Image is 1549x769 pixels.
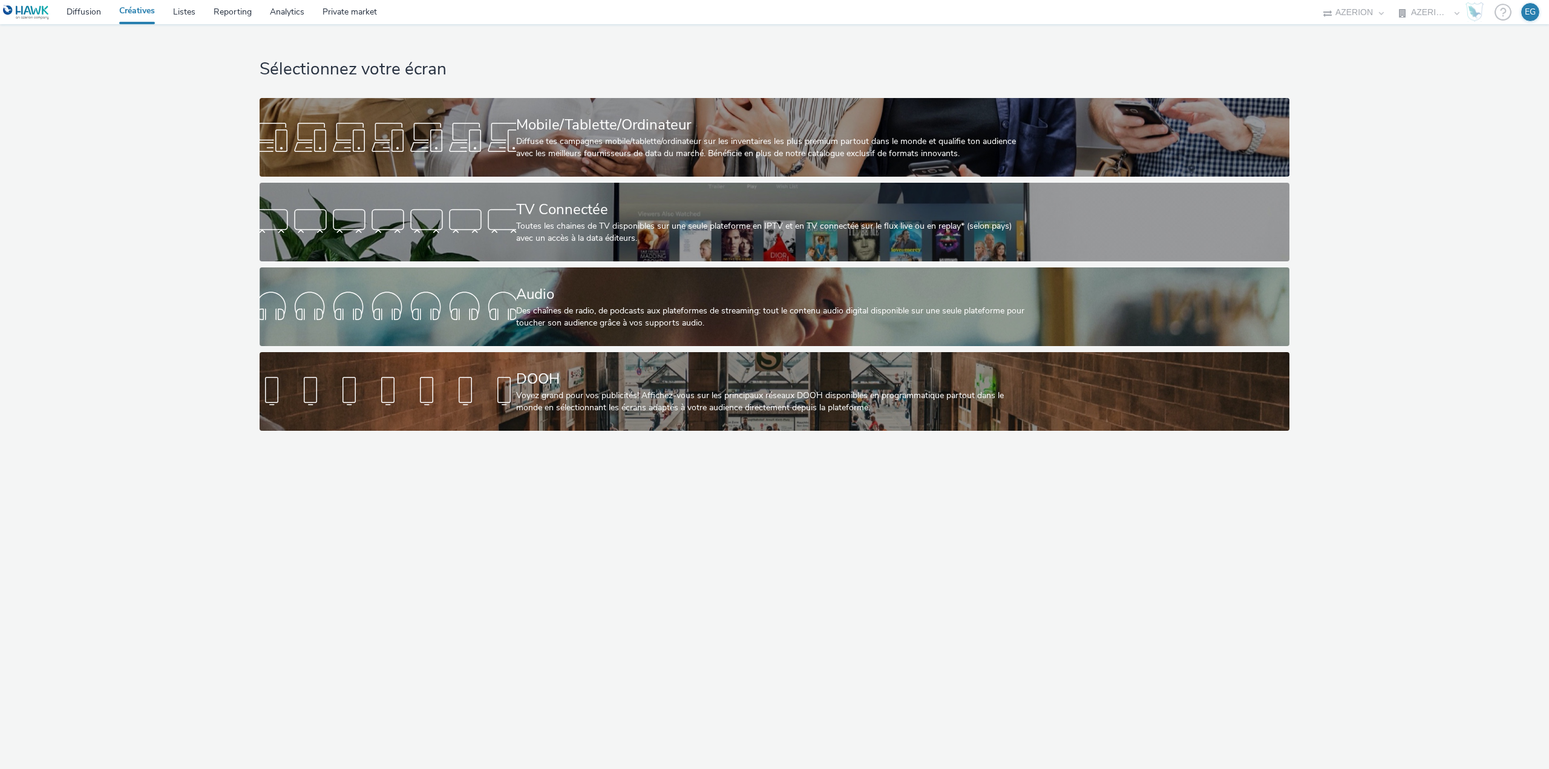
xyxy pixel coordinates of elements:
[1465,2,1488,22] a: Hawk Academy
[260,98,1289,177] a: Mobile/Tablette/OrdinateurDiffuse tes campagnes mobile/tablette/ordinateur sur les inventaires le...
[260,352,1289,431] a: DOOHVoyez grand pour vos publicités! Affichez-vous sur les principaux réseaux DOOH disponibles en...
[3,5,50,20] img: undefined Logo
[260,58,1289,81] h1: Sélectionnez votre écran
[516,220,1029,245] div: Toutes les chaines de TV disponibles sur une seule plateforme en IPTV et en TV connectée sur le f...
[516,305,1029,330] div: Des chaînes de radio, de podcasts aux plateformes de streaming: tout le contenu audio digital dis...
[260,267,1289,346] a: AudioDes chaînes de radio, de podcasts aux plateformes de streaming: tout le contenu audio digita...
[516,199,1029,220] div: TV Connectée
[516,368,1029,390] div: DOOH
[516,284,1029,305] div: Audio
[260,183,1289,261] a: TV ConnectéeToutes les chaines de TV disponibles sur une seule plateforme en IPTV et en TV connec...
[1525,3,1536,21] div: EG
[516,136,1029,160] div: Diffuse tes campagnes mobile/tablette/ordinateur sur les inventaires les plus premium partout dan...
[516,390,1029,414] div: Voyez grand pour vos publicités! Affichez-vous sur les principaux réseaux DOOH disponibles en pro...
[1465,2,1484,22] img: Hawk Academy
[516,114,1029,136] div: Mobile/Tablette/Ordinateur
